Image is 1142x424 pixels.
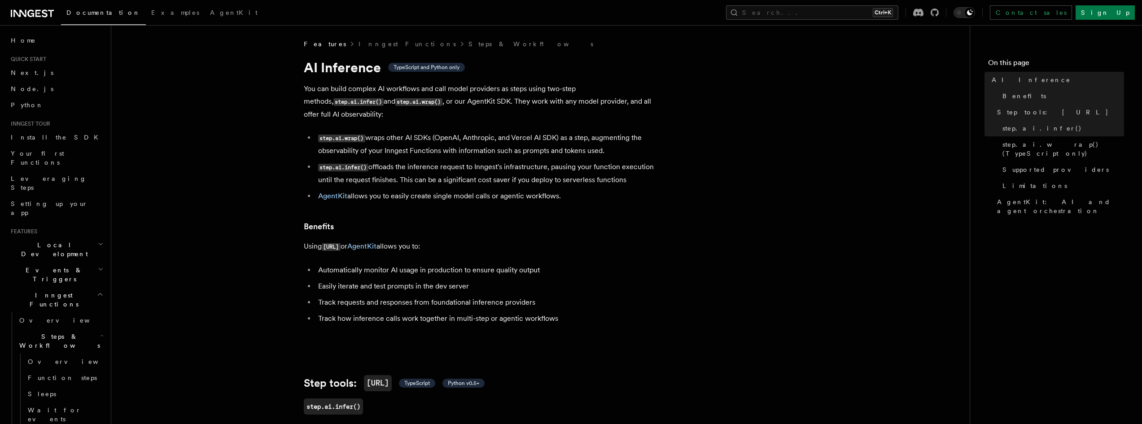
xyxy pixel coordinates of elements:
[11,69,53,76] span: Next.js
[999,136,1124,162] a: step.ai.wrap() (TypeScript only)
[61,3,146,25] a: Documentation
[997,108,1109,117] span: Step tools: [URL]
[7,129,105,145] a: Install the SDK
[24,370,105,386] a: Function steps
[954,7,975,18] button: Toggle dark mode
[28,407,81,423] span: Wait for events
[28,358,120,365] span: Overview
[7,32,105,48] a: Home
[28,374,97,381] span: Function steps
[304,83,663,121] p: You can build complex AI workflows and call model providers as steps using two-step methods, and ...
[992,75,1071,84] span: AI Inference
[395,98,442,106] code: step.ai.wrap()
[11,36,36,45] span: Home
[11,175,87,191] span: Leveraging Steps
[11,85,53,92] span: Node.js
[151,9,199,16] span: Examples
[1076,5,1135,20] a: Sign Up
[16,328,105,354] button: Steps & Workflows
[7,120,50,127] span: Inngest tour
[7,196,105,221] a: Setting up your app
[7,145,105,170] a: Your first Functions
[999,178,1124,194] a: Limitations
[318,164,368,171] code: step.ai.infer()
[999,88,1124,104] a: Benefits
[315,264,663,276] li: Automatically monitor AI usage in production to ensure quality output
[726,5,898,20] button: Search...Ctrl+K
[988,57,1124,72] h4: On this page
[988,72,1124,88] a: AI Inference
[16,312,105,328] a: Overview
[1002,140,1124,158] span: step.ai.wrap() (TypeScript only)
[11,150,64,166] span: Your first Functions
[322,243,341,251] code: [URL]
[999,120,1124,136] a: step.ai.infer()
[347,242,376,250] a: AgentKit
[993,194,1124,219] a: AgentKit: AI and agent orchestration
[16,332,100,350] span: Steps & Workflows
[7,81,105,97] a: Node.js
[315,280,663,293] li: Easily iterate and test prompts in the dev server
[1002,181,1067,190] span: Limitations
[304,59,663,75] h1: AI Inference
[7,97,105,113] a: Python
[7,291,97,309] span: Inngest Functions
[205,3,263,24] a: AgentKit
[448,380,479,387] span: Python v0.5+
[318,135,365,142] code: step.ai.wrap()
[7,262,105,287] button: Events & Triggers
[7,237,105,262] button: Local Development
[1002,124,1082,133] span: step.ai.infer()
[873,8,893,17] kbd: Ctrl+K
[997,197,1124,215] span: AgentKit: AI and agent orchestration
[7,266,98,284] span: Events & Triggers
[304,240,663,253] p: Using or allows you to:
[66,9,140,16] span: Documentation
[404,380,430,387] span: TypeScript
[11,200,88,216] span: Setting up your app
[24,354,105,370] a: Overview
[304,39,346,48] span: Features
[210,9,258,16] span: AgentKit
[364,375,392,391] code: [URL]
[315,161,663,186] li: offloads the inference request to Inngest's infrastructure, pausing your function execution until...
[333,98,384,106] code: step.ai.infer()
[304,220,334,233] a: Benefits
[990,5,1072,20] a: Contact sales
[394,64,459,71] span: TypeScript and Python only
[24,386,105,402] a: Sleeps
[19,317,112,324] span: Overview
[7,240,98,258] span: Local Development
[315,131,663,157] li: wraps other AI SDKs (OpenAI, Anthropic, and Vercel AI SDK) as a step, augmenting the observabilit...
[11,134,104,141] span: Install the SDK
[304,398,363,415] a: step.ai.infer()
[11,101,44,109] span: Python
[7,228,37,235] span: Features
[359,39,456,48] a: Inngest Functions
[468,39,593,48] a: Steps & Workflows
[7,56,46,63] span: Quick start
[1002,165,1109,174] span: Supported providers
[315,296,663,309] li: Track requests and responses from foundational inference providers
[318,192,347,200] a: AgentKit
[315,312,663,325] li: Track how inference calls work together in multi-step or agentic workflows
[304,375,485,391] a: Step tools:[URL] TypeScript Python v0.5+
[315,190,663,202] li: allows you to easily create single model calls or agentic workflows.
[7,287,105,312] button: Inngest Functions
[993,104,1124,120] a: Step tools: [URL]
[7,65,105,81] a: Next.js
[7,170,105,196] a: Leveraging Steps
[28,390,56,398] span: Sleeps
[146,3,205,24] a: Examples
[1002,92,1046,101] span: Benefits
[999,162,1124,178] a: Supported providers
